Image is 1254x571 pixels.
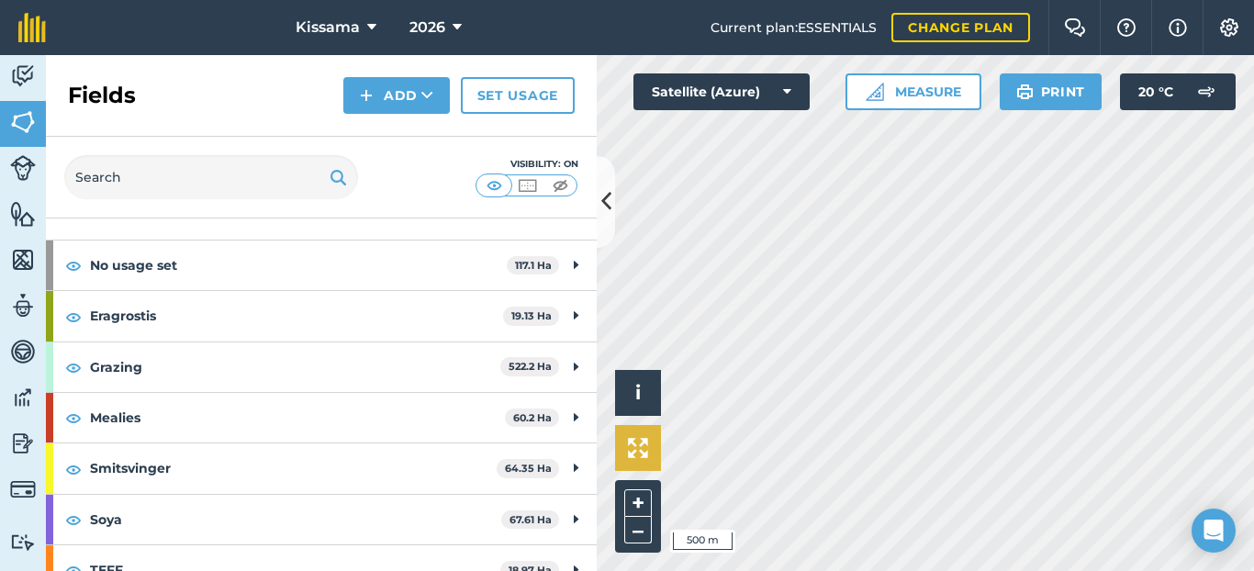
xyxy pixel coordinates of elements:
[635,381,641,404] span: i
[509,513,552,526] strong: 67.61 Ha
[343,77,450,114] button: Add
[330,166,347,188] img: svg+xml;base64,PHN2ZyB4bWxucz0iaHR0cDovL3d3dy53My5vcmcvMjAwMC9zdmciIHdpZHRoPSIxOSIgaGVpZ2h0PSIyNC...
[505,462,552,475] strong: 64.35 Ha
[461,77,575,114] a: Set usage
[296,17,360,39] span: Kissama
[10,476,36,502] img: svg+xml;base64,PD94bWwgdmVyc2lvbj0iMS4wIiBlbmNvZGluZz0idXRmLTgiPz4KPCEtLSBHZW5lcmF0b3I6IEFkb2JlIE...
[624,517,652,543] button: –
[64,155,358,199] input: Search
[1188,73,1225,110] img: svg+xml;base64,PD94bWwgdmVyc2lvbj0iMS4wIiBlbmNvZGluZz0idXRmLTgiPz4KPCEtLSBHZW5lcmF0b3I6IEFkb2JlIE...
[476,157,578,172] div: Visibility: On
[10,246,36,274] img: svg+xml;base64,PHN2ZyB4bWxucz0iaHR0cDovL3d3dy53My5vcmcvMjAwMC9zdmciIHdpZHRoPSI1NiIgaGVpZ2h0PSI2MC...
[891,13,1030,42] a: Change plan
[633,73,810,110] button: Satellite (Azure)
[90,291,503,341] strong: Eragrostis
[10,338,36,365] img: svg+xml;base64,PD94bWwgdmVyc2lvbj0iMS4wIiBlbmNvZGluZz0idXRmLTgiPz4KPCEtLSBHZW5lcmF0b3I6IEFkb2JlIE...
[65,356,82,378] img: svg+xml;base64,PHN2ZyB4bWxucz0iaHR0cDovL3d3dy53My5vcmcvMjAwMC9zdmciIHdpZHRoPSIxOCIgaGVpZ2h0PSIyNC...
[65,458,82,480] img: svg+xml;base64,PHN2ZyB4bWxucz0iaHR0cDovL3d3dy53My5vcmcvMjAwMC9zdmciIHdpZHRoPSIxOCIgaGVpZ2h0PSIyNC...
[10,62,36,90] img: svg+xml;base64,PD94bWwgdmVyc2lvbj0iMS4wIiBlbmNvZGluZz0idXRmLTgiPz4KPCEtLSBHZW5lcmF0b3I6IEFkb2JlIE...
[628,438,648,458] img: Four arrows, one pointing top left, one top right, one bottom right and the last bottom left
[1115,18,1137,37] img: A question mark icon
[18,13,46,42] img: fieldmargin Logo
[360,84,373,106] img: svg+xml;base64,PHN2ZyB4bWxucz0iaHR0cDovL3d3dy53My5vcmcvMjAwMC9zdmciIHdpZHRoPSIxNCIgaGVpZ2h0PSIyNC...
[1016,81,1034,103] img: svg+xml;base64,PHN2ZyB4bWxucz0iaHR0cDovL3d3dy53My5vcmcvMjAwMC9zdmciIHdpZHRoPSIxOSIgaGVpZ2h0PSIyNC...
[1218,18,1240,37] img: A cog icon
[409,17,445,39] span: 2026
[1192,509,1236,553] div: Open Intercom Messenger
[1064,18,1086,37] img: Two speech bubbles overlapping with the left bubble in the forefront
[46,495,597,544] div: Soya67.61 Ha
[90,241,507,290] strong: No usage set
[1138,73,1173,110] span: 20 ° C
[624,489,652,517] button: +
[1120,73,1236,110] button: 20 °C
[10,384,36,411] img: svg+xml;base64,PD94bWwgdmVyc2lvbj0iMS4wIiBlbmNvZGluZz0idXRmLTgiPz4KPCEtLSBHZW5lcmF0b3I6IEFkb2JlIE...
[65,509,82,531] img: svg+xml;base64,PHN2ZyB4bWxucz0iaHR0cDovL3d3dy53My5vcmcvMjAwMC9zdmciIHdpZHRoPSIxOCIgaGVpZ2h0PSIyNC...
[483,176,506,195] img: svg+xml;base64,PHN2ZyB4bWxucz0iaHR0cDovL3d3dy53My5vcmcvMjAwMC9zdmciIHdpZHRoPSI1MCIgaGVpZ2h0PSI0MC...
[46,342,597,392] div: Grazing522.2 Ha
[90,443,497,493] strong: Smitsvinger
[1000,73,1103,110] button: Print
[1169,17,1187,39] img: svg+xml;base64,PHN2ZyB4bWxucz0iaHR0cDovL3d3dy53My5vcmcvMjAwMC9zdmciIHdpZHRoPSIxNyIgaGVpZ2h0PSIxNy...
[65,306,82,328] img: svg+xml;base64,PHN2ZyB4bWxucz0iaHR0cDovL3d3dy53My5vcmcvMjAwMC9zdmciIHdpZHRoPSIxOCIgaGVpZ2h0PSIyNC...
[866,83,884,101] img: Ruler icon
[711,17,877,38] span: Current plan : ESSENTIALS
[90,342,500,392] strong: Grazing
[46,291,597,341] div: Eragrostis19.13 Ha
[10,430,36,457] img: svg+xml;base64,PD94bWwgdmVyc2lvbj0iMS4wIiBlbmNvZGluZz0idXRmLTgiPz4KPCEtLSBHZW5lcmF0b3I6IEFkb2JlIE...
[10,155,36,181] img: svg+xml;base64,PD94bWwgdmVyc2lvbj0iMS4wIiBlbmNvZGluZz0idXRmLTgiPz4KPCEtLSBHZW5lcmF0b3I6IEFkb2JlIE...
[90,393,505,442] strong: Mealies
[515,259,552,272] strong: 117.1 Ha
[65,254,82,276] img: svg+xml;base64,PHN2ZyB4bWxucz0iaHR0cDovL3d3dy53My5vcmcvMjAwMC9zdmciIHdpZHRoPSIxOCIgaGVpZ2h0PSIyNC...
[845,73,981,110] button: Measure
[549,176,572,195] img: svg+xml;base64,PHN2ZyB4bWxucz0iaHR0cDovL3d3dy53My5vcmcvMjAwMC9zdmciIHdpZHRoPSI1MCIgaGVpZ2h0PSI0MC...
[513,411,552,424] strong: 60.2 Ha
[10,292,36,319] img: svg+xml;base64,PD94bWwgdmVyc2lvbj0iMS4wIiBlbmNvZGluZz0idXRmLTgiPz4KPCEtLSBHZW5lcmF0b3I6IEFkb2JlIE...
[90,495,501,544] strong: Soya
[10,200,36,228] img: svg+xml;base64,PHN2ZyB4bWxucz0iaHR0cDovL3d3dy53My5vcmcvMjAwMC9zdmciIHdpZHRoPSI1NiIgaGVpZ2h0PSI2MC...
[509,360,552,373] strong: 522.2 Ha
[65,407,82,429] img: svg+xml;base64,PHN2ZyB4bWxucz0iaHR0cDovL3d3dy53My5vcmcvMjAwMC9zdmciIHdpZHRoPSIxOCIgaGVpZ2h0PSIyNC...
[68,81,136,110] h2: Fields
[615,370,661,416] button: i
[46,443,597,493] div: Smitsvinger64.35 Ha
[10,108,36,136] img: svg+xml;base64,PHN2ZyB4bWxucz0iaHR0cDovL3d3dy53My5vcmcvMjAwMC9zdmciIHdpZHRoPSI1NiIgaGVpZ2h0PSI2MC...
[10,533,36,551] img: svg+xml;base64,PD94bWwgdmVyc2lvbj0iMS4wIiBlbmNvZGluZz0idXRmLTgiPz4KPCEtLSBHZW5lcmF0b3I6IEFkb2JlIE...
[46,393,597,442] div: Mealies60.2 Ha
[511,309,552,322] strong: 19.13 Ha
[46,241,597,290] div: No usage set117.1 Ha
[516,176,539,195] img: svg+xml;base64,PHN2ZyB4bWxucz0iaHR0cDovL3d3dy53My5vcmcvMjAwMC9zdmciIHdpZHRoPSI1MCIgaGVpZ2h0PSI0MC...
